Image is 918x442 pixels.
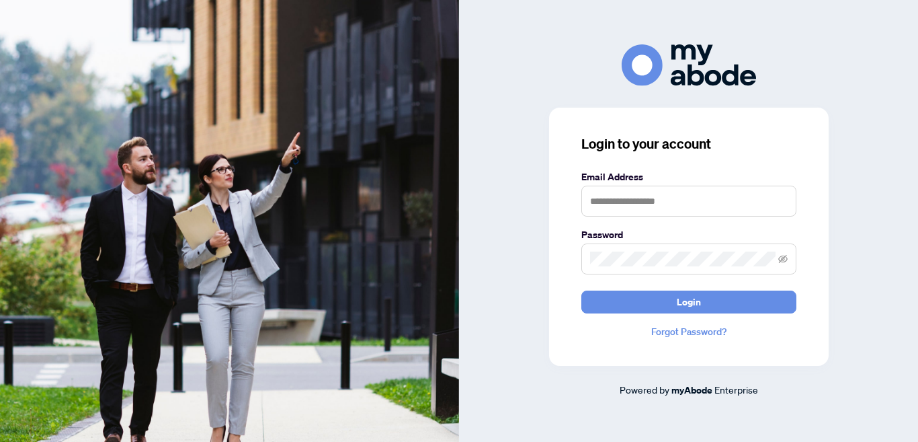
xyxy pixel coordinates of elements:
h3: Login to your account [581,135,796,153]
a: Forgot Password? [581,324,796,339]
label: Email Address [581,170,796,184]
span: Enterprise [714,383,758,396]
button: Login [581,291,796,314]
img: ma-logo [622,44,756,85]
span: eye-invisible [778,254,788,264]
a: myAbode [671,383,712,398]
label: Password [581,227,796,242]
span: Login [677,291,701,313]
span: Powered by [620,383,669,396]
